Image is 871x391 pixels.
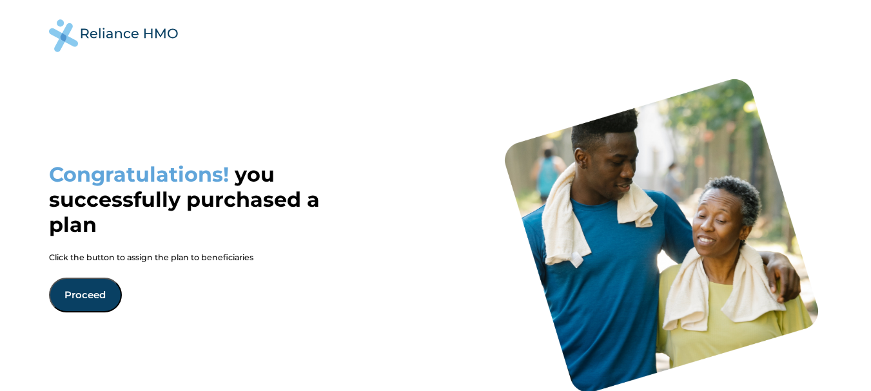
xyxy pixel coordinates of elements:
img: logo [49,19,178,52]
p: Click the button to assign the plan to beneficiaries [49,253,346,262]
span: Congratulations! [49,162,229,187]
h1: you successfully purchased a plan [49,162,346,237]
button: Proceed [49,278,122,312]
